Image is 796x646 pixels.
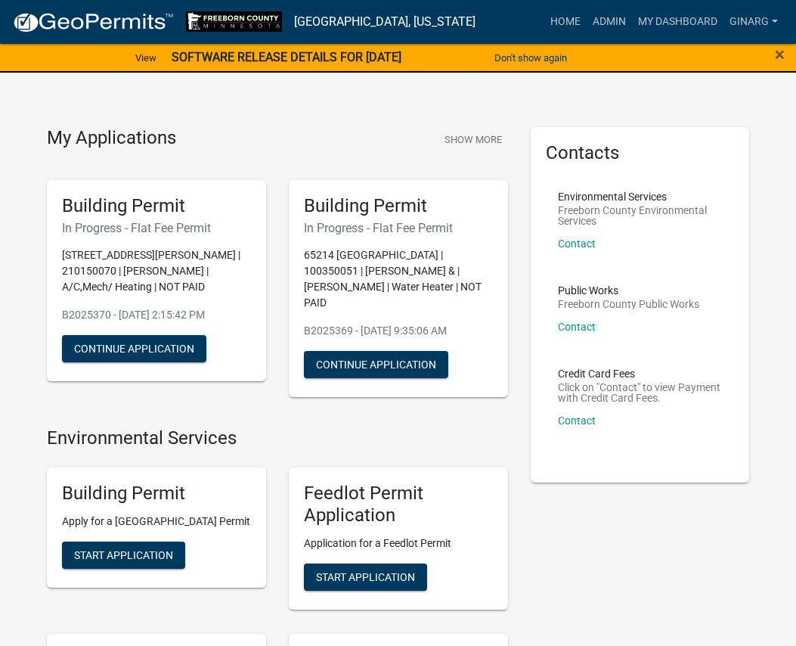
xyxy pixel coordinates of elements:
a: Home [544,8,587,36]
h5: Contacts [546,142,735,164]
p: [STREET_ADDRESS][PERSON_NAME] | 210150070 | [PERSON_NAME] | A/C,Mech/ Heating | NOT PAID [62,247,251,295]
p: Apply for a [GEOGRAPHIC_DATA] Permit [62,514,251,530]
p: Application for a Feedlot Permit [304,536,493,551]
h5: Building Permit [304,195,493,217]
span: Start Application [316,570,415,582]
p: B2025370 - [DATE] 2:15:42 PM [62,307,251,323]
p: Freeborn County Public Works [558,299,699,309]
span: × [775,44,785,65]
strong: SOFTWARE RELEASE DETAILS FOR [DATE] [172,50,401,64]
a: [GEOGRAPHIC_DATA], [US_STATE] [294,9,475,35]
p: Freeborn County Environmental Services [558,205,723,226]
h5: Building Permit [62,195,251,217]
h5: Feedlot Permit Application [304,483,493,526]
img: Freeborn County, Minnesota [186,11,282,32]
a: Admin [587,8,632,36]
span: Start Application [74,549,173,561]
button: Continue Application [62,335,206,362]
button: Start Application [62,542,185,569]
p: Public Works [558,285,699,296]
h5: Building Permit [62,483,251,505]
p: Credit Card Fees [558,368,723,379]
p: B2025369 - [DATE] 9:35:06 AM [304,323,493,339]
button: Close [775,45,785,64]
p: 65214 [GEOGRAPHIC_DATA] | 100350051 | [PERSON_NAME] & | [PERSON_NAME] | Water Heater | NOT PAID [304,247,493,311]
a: ginarg [723,8,784,36]
p: Environmental Services [558,191,723,202]
a: My Dashboard [632,8,723,36]
a: Contact [558,321,596,333]
p: Click on "Contact" to view Payment with Credit Card Fees. [558,382,723,403]
a: View [129,45,163,70]
h4: My Applications [47,127,176,150]
h6: In Progress - Flat Fee Permit [304,221,493,235]
h4: Environmental Services [47,427,508,449]
button: Start Application [304,564,427,591]
button: Continue Application [304,351,448,378]
button: Don't show again [488,45,573,70]
h6: In Progress - Flat Fee Permit [62,221,251,235]
a: Contact [558,238,596,250]
button: Show More [438,127,508,152]
a: Contact [558,415,596,427]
